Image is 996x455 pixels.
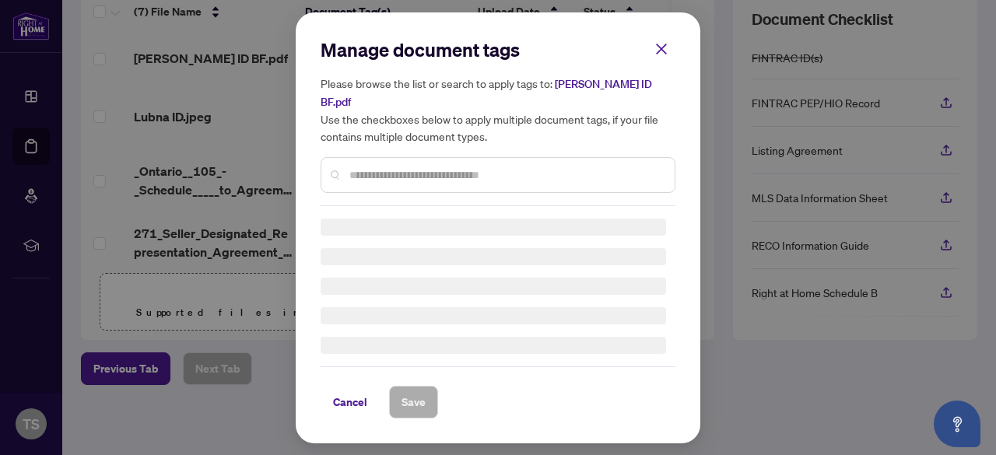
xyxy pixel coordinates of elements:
[934,401,980,447] button: Open asap
[333,390,367,415] span: Cancel
[654,42,668,56] span: close
[321,77,652,109] span: [PERSON_NAME] ID BF.pdf
[321,75,675,145] h5: Please browse the list or search to apply tags to: Use the checkboxes below to apply multiple doc...
[389,386,438,418] button: Save
[321,386,380,418] button: Cancel
[321,37,675,62] h2: Manage document tags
